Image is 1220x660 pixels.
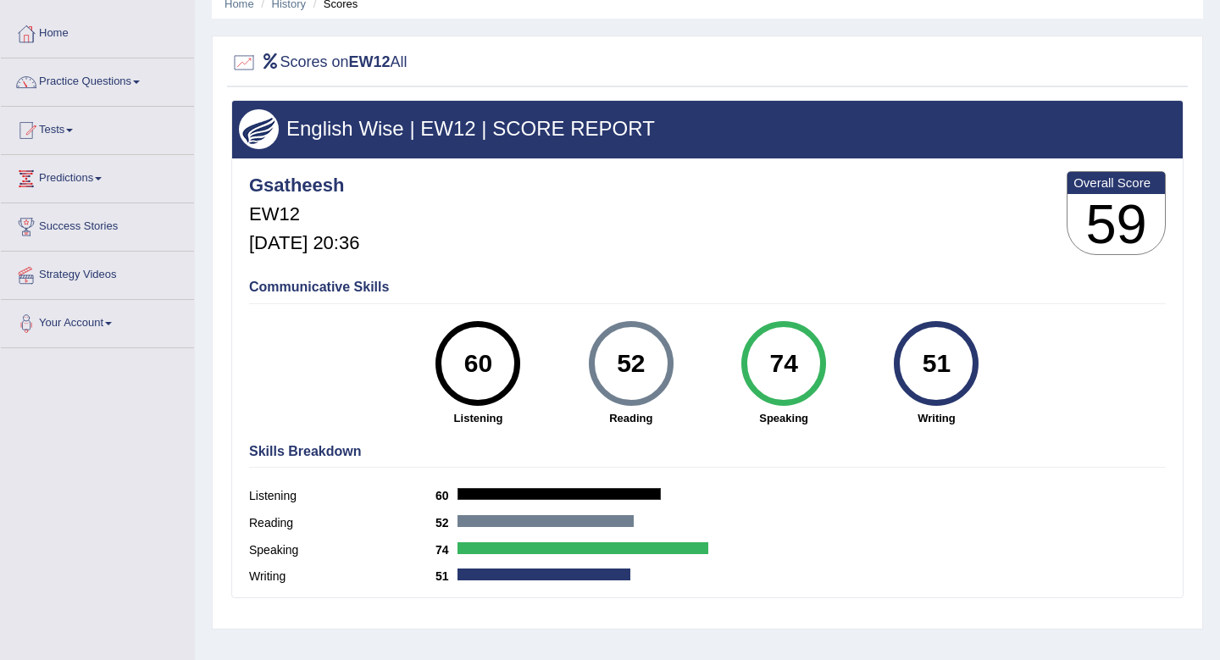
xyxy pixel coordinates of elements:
[447,328,509,399] div: 60
[600,328,662,399] div: 52
[349,53,391,70] b: EW12
[1,10,194,53] a: Home
[231,50,408,75] h2: Scores on All
[1073,175,1159,190] b: Overall Score
[435,489,457,502] b: 60
[1067,194,1165,255] h3: 59
[249,280,1166,295] h4: Communicative Skills
[435,516,457,530] b: 52
[249,444,1166,459] h4: Skills Breakdown
[249,568,435,585] label: Writing
[868,410,1004,426] strong: Writing
[435,543,457,557] b: 74
[563,410,699,426] strong: Reading
[249,514,435,532] label: Reading
[716,410,851,426] strong: Speaking
[410,410,546,426] strong: Listening
[249,175,359,196] h4: Gsatheesh
[906,328,968,399] div: 51
[249,541,435,559] label: Speaking
[752,328,814,399] div: 74
[239,109,279,149] img: wings.png
[1,252,194,294] a: Strategy Videos
[1,58,194,101] a: Practice Questions
[249,233,359,253] h5: [DATE] 20:36
[239,118,1176,140] h3: English Wise | EW12 | SCORE REPORT
[1,300,194,342] a: Your Account
[435,569,457,583] b: 51
[249,204,359,225] h5: EW12
[1,107,194,149] a: Tests
[249,487,435,505] label: Listening
[1,203,194,246] a: Success Stories
[1,155,194,197] a: Predictions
